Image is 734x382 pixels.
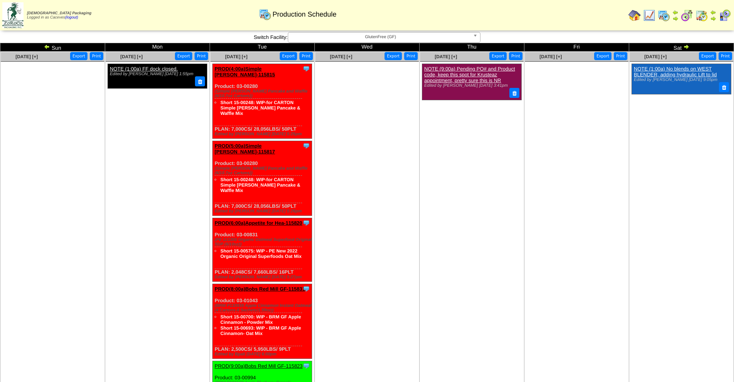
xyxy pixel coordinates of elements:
[120,54,143,59] a: [DATE] [+]
[302,65,310,72] img: Tooltip
[509,52,522,60] button: Print
[385,52,402,60] button: Export
[220,177,300,193] a: Short 15-00248: WIP-for CARTON Simple [PERSON_NAME] Pancake & Waffle Mix
[695,9,708,22] img: calendarinout.gif
[110,66,178,72] a: NOTE (1:00a) FF dock closed.
[634,77,727,82] div: Edited by [PERSON_NAME] [DATE] 9:05pm
[699,52,716,60] button: Export
[215,352,312,357] div: Edited by Bpali [DATE] 6:00pm
[215,275,312,279] div: Edited by [PERSON_NAME] [DATE] 5:27pm
[280,52,297,60] button: Export
[614,52,627,60] button: Print
[213,284,312,359] div: Product: 03-01043 PLAN: 2,500CS / 5,950LBS / 9PLT
[643,9,655,22] img: line_graph.gif
[302,285,310,293] img: Tooltip
[175,52,192,60] button: Export
[215,143,275,155] a: PROD(5:00a)Simple [PERSON_NAME]-115817
[710,9,716,15] img: arrowleft.gif
[220,248,302,259] a: Short 15-00575: WIP - PE New 2022 Organic Original Superfoods Oat Mix
[435,54,457,59] a: [DATE] [+]
[44,44,50,50] img: arrowleft.gif
[215,237,312,247] div: (PE 111300 Organic Oatmeal Superfood Original SUP (6/10oz))
[65,15,78,20] a: (logout)
[15,54,38,59] a: [DATE] [+]
[672,9,679,15] img: arrowleft.gif
[2,2,24,28] img: zoroco-logo-small.webp
[719,82,729,92] button: Delete Note
[629,43,734,52] td: Sat
[215,166,312,175] div: (Simple [PERSON_NAME] Pancake and Waffle (6/10.7oz Cartons))
[110,72,203,76] div: Edited by [PERSON_NAME] [DATE] 1:55pm
[658,9,670,22] img: calendarprod.gif
[259,8,271,20] img: calendarprod.gif
[213,64,312,139] div: Product: 03-00280 PLAN: 7,000CS / 28,056LBS / 50PLT
[215,209,312,214] div: Edited by [PERSON_NAME] [DATE] 5:26pm
[302,362,310,370] img: Tooltip
[681,9,693,22] img: calendarblend.gif
[27,11,91,15] span: [DEMOGRAPHIC_DATA] Packaging
[220,314,301,325] a: Short 15-00700: WIP - BRM GF Apple Cinnamon - Powder Mix
[0,43,105,52] td: Sun
[215,286,305,292] a: PROD(8:00a)Bobs Red Mill GF-115831
[489,52,507,60] button: Export
[215,132,312,136] div: Edited by [PERSON_NAME] [DATE] 5:25pm
[299,52,313,60] button: Print
[291,32,470,42] span: GlutenFree (GF)
[210,43,315,52] td: Tue
[213,141,312,216] div: Product: 03-00280 PLAN: 7,000CS / 28,056LBS / 50PLT
[420,43,524,52] td: Thu
[90,52,103,60] button: Print
[634,66,717,77] a: NOTE (1:00a) No blends on WEST BLENDER, adding hydraulic Lift to lid
[524,43,629,52] td: Fri
[272,10,336,19] span: Production Schedule
[215,303,312,313] div: (BRM P110938 Apple Cinnamon Instant Oatmeal (4 Cartons-6 Sachets/1.59oz))
[424,66,515,83] a: NOTE (9:00a) Pending PO# and Product code, keep this spot for Krusteaz appointment, pretty sure t...
[195,76,205,86] button: Delete Note
[315,43,420,52] td: Wed
[509,88,519,98] button: Delete Note
[220,100,300,116] a: Short 15-00248: WIP-for CARTON Simple [PERSON_NAME] Pancake & Waffle Mix
[424,83,517,88] div: Edited by [PERSON_NAME] [DATE] 3:41pm
[302,142,310,150] img: Tooltip
[27,11,91,20] span: Logged in as Caceves
[539,54,562,59] a: [DATE] [+]
[330,54,352,59] a: [DATE] [+]
[302,219,310,227] img: Tooltip
[215,220,302,226] a: PROD(6:00a)Appetite for Hea-115820
[225,54,247,59] a: [DATE] [+]
[195,52,208,60] button: Print
[719,52,732,60] button: Print
[220,325,301,336] a: Short 15-00693: WIP - BRM GF Apple Cinnamon- Oat Mix
[213,218,312,282] div: Product: 03-00831 PLAN: 2,048CS / 7,660LBS / 16PLT
[672,15,679,22] img: arrowright.gif
[70,52,87,60] button: Export
[683,44,689,50] img: arrowright.gif
[215,363,302,369] a: PROD(9:00a)Bobs Red Mill GF-115823
[628,9,641,22] img: home.gif
[215,66,275,77] a: PROD(4:00a)Simple [PERSON_NAME]-115815
[719,9,731,22] img: calendarcustomer.gif
[404,52,418,60] button: Print
[594,52,611,60] button: Export
[710,15,716,22] img: arrowright.gif
[644,54,667,59] a: [DATE] [+]
[215,89,312,98] div: (Simple [PERSON_NAME] Pancake and Waffle (6/10.7oz Cartons))
[105,43,210,52] td: Mon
